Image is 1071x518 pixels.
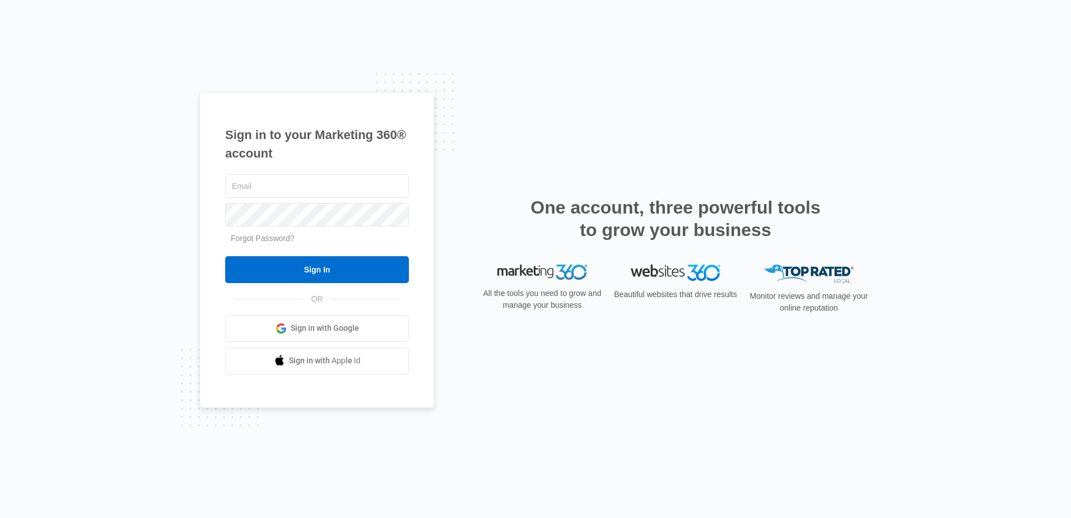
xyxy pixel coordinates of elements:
[289,355,361,367] span: Sign in with Apple Id
[291,322,359,334] span: Sign in with Google
[225,174,409,198] input: Email
[497,265,587,280] img: Marketing 360
[613,289,738,300] p: Beautiful websites that drive results
[225,256,409,283] input: Sign In
[764,265,854,283] img: Top Rated Local
[631,265,720,281] img: Websites 360
[746,290,872,314] p: Monitor reviews and manage your online reputation
[304,293,331,305] span: OR
[225,348,409,374] a: Sign in with Apple Id
[527,196,824,241] h2: One account, three powerful tools to grow your business
[225,315,409,342] a: Sign in with Google
[479,288,605,311] p: All the tools you need to grow and manage your business
[225,126,409,163] h1: Sign in to your Marketing 360® account
[231,234,295,243] a: Forgot Password?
